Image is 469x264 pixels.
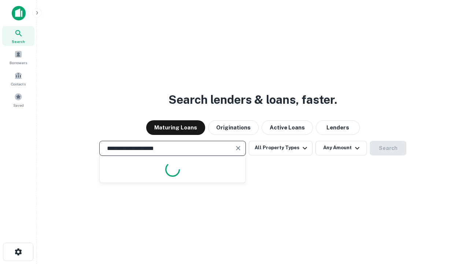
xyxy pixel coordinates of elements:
[12,6,26,21] img: capitalize-icon.png
[2,69,34,88] a: Contacts
[432,205,469,241] iframe: Chat Widget
[249,141,313,155] button: All Property Types
[2,26,34,46] a: Search
[12,38,25,44] span: Search
[316,120,360,135] button: Lenders
[2,47,34,67] a: Borrowers
[10,60,27,66] span: Borrowers
[169,91,337,109] h3: Search lenders & loans, faster.
[2,90,34,110] a: Saved
[315,141,367,155] button: Any Amount
[11,81,26,87] span: Contacts
[13,102,24,108] span: Saved
[262,120,313,135] button: Active Loans
[208,120,259,135] button: Originations
[233,143,243,153] button: Clear
[146,120,205,135] button: Maturing Loans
